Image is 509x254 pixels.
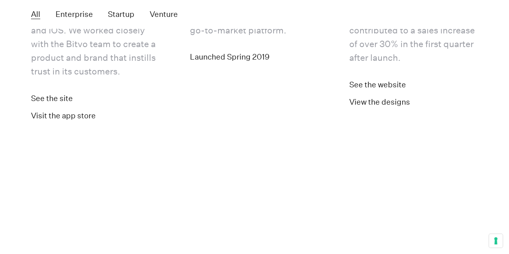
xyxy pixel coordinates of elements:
[31,91,73,105] a: See the site
[31,9,40,19] button: All
[56,9,93,19] button: Enterprise
[31,108,96,123] a: Visit the app store
[190,50,270,64] a: Launched Spring 2019
[349,95,410,109] a: View the designs
[349,77,406,92] a: See the website
[108,9,134,19] button: Startup
[489,234,503,248] button: Your consent preferences for tracking technologies
[150,9,178,19] button: Venture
